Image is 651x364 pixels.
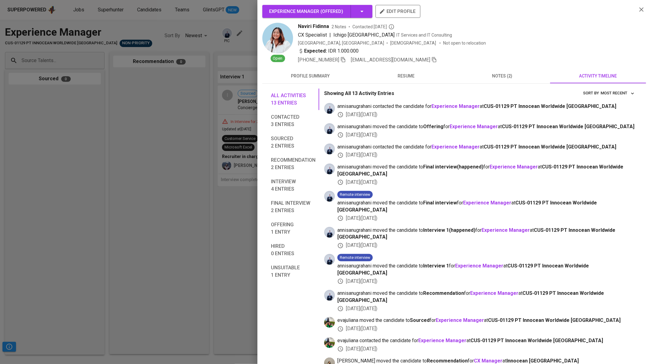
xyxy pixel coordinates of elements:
[266,72,355,80] span: profile summary
[337,164,636,178] span: annisanugrahani moved the candidate to for at
[380,7,415,15] span: edit profile
[337,278,636,285] div: [DATE] ( [DATE] )
[488,317,621,323] span: CUS-01129 PT Innocean Worldwide [GEOGRAPHIC_DATA]
[271,221,316,236] span: Offering 1 entry
[502,124,634,129] span: CUS-01129 PT Innocean Worldwide [GEOGRAPHIC_DATA]
[337,227,636,241] span: annisanugrahani moved the candidate to for at
[324,123,335,134] img: annisa@glints.com
[337,144,636,151] span: annisanugrahani contacted the candidate for at
[337,290,604,303] span: CUS-01129 PT Innocean Worldwide [GEOGRAPHIC_DATA]
[271,243,316,257] span: Hired 0 entries
[324,254,335,265] img: annisa@glints.com
[427,358,468,364] b: Recommendation
[324,337,335,348] img: eva@glints.com
[298,23,329,30] span: Naviri Fidinna
[337,215,636,222] div: [DATE] ( [DATE] )
[423,227,475,233] b: Interview 1 ( happened )
[333,32,395,38] span: Ichigo [GEOGRAPHIC_DATA]
[324,191,335,202] img: annisa@glints.com
[601,90,635,97] span: Most Recent
[262,5,372,18] button: Experience Manager (Offered)
[298,40,384,46] div: [GEOGRAPHIC_DATA], [GEOGRAPHIC_DATA]
[298,32,327,38] span: CX Specialist
[271,178,316,193] span: Interview 4 entries
[329,31,331,39] span: |
[599,89,636,98] button: sort by
[337,317,636,324] span: evajuliana moved the candidate to for at
[337,192,373,198] span: Remote interview
[436,317,484,323] a: Experience Manager
[271,156,316,171] span: Recommendation 2 entries
[484,103,616,109] span: CUS-01129 PT Innocean Worldwide [GEOGRAPHIC_DATA]
[337,179,636,186] div: [DATE] ( [DATE] )
[423,290,464,296] b: Recommendation
[431,103,480,109] a: Experience Manager
[337,123,636,130] span: annisanugrahani moved the candidate to for at
[271,92,316,107] span: All activities 13 entries
[484,144,616,150] span: CUS-01129 PT Innocean Worldwide [GEOGRAPHIC_DATA]
[463,200,511,206] a: Experience Manager
[362,72,451,80] span: resume
[388,24,395,30] svg: By Batam recruiter
[423,124,443,129] b: Offering
[324,317,335,328] img: eva@glints.com
[298,47,359,55] div: IDR 1.000.000
[337,325,636,332] div: [DATE] ( [DATE] )
[337,263,636,277] span: annisanugrahani moved the candidate to for at
[271,113,316,128] span: Contacted 3 entries
[490,164,538,170] a: Experience Manager
[474,358,502,364] a: CX Manager
[375,5,420,18] button: edit profile
[431,144,480,150] a: Experience Manager
[410,317,430,323] b: Sourced
[337,111,636,118] div: [DATE] ( [DATE] )
[337,337,636,344] span: evajuliana contacted the candidate for at
[331,24,346,30] span: 2 Notes
[298,57,339,63] span: [PHONE_NUMBER]
[271,200,316,214] span: Final interview 2 entries
[482,227,530,233] a: Experience Manager
[583,91,599,95] span: sort by
[337,346,636,353] div: [DATE] ( [DATE] )
[337,290,636,304] span: annisanugrahani moved the candidate to for at
[470,290,518,296] a: Experience Manager
[390,40,437,46] span: [DEMOGRAPHIC_DATA]
[506,358,579,364] span: Innocean [GEOGRAPHIC_DATA]
[443,40,486,46] p: Not open to relocation
[324,227,335,238] img: annisa@glints.com
[324,144,335,154] img: annisa@glints.com
[271,135,316,150] span: Sourced 2 entries
[418,338,466,343] b: Experience Manager
[470,338,603,343] span: CUS-01129 PT Innocean Worldwide [GEOGRAPHIC_DATA]
[455,263,503,269] a: Experience Manager
[423,263,449,269] b: Interview 1
[269,9,343,14] span: Experience Manager ( Offered )
[450,124,498,129] a: Experience Manager
[375,9,420,14] a: edit profile
[423,164,483,170] b: Final interview ( happened )
[337,132,636,139] div: [DATE] ( [DATE] )
[396,33,452,38] span: IT Services and IT Consulting
[304,47,327,55] b: Expected:
[271,264,316,279] span: Unsuitable 1 entry
[337,305,636,312] div: [DATE] ( [DATE] )
[351,57,430,63] span: [EMAIL_ADDRESS][DOMAIN_NAME]
[337,242,636,249] div: [DATE] ( [DATE] )
[324,164,335,174] img: annisa@glints.com
[458,72,546,80] span: notes (2)
[337,103,636,110] span: annisanugrahani contacted the candidate for at
[324,103,335,114] img: annisa@glints.com
[262,23,293,53] img: b80daf64a90a0f69b856098c4b9f679c.png
[554,72,642,80] span: activity timeline
[352,24,395,30] span: Contacted [DATE]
